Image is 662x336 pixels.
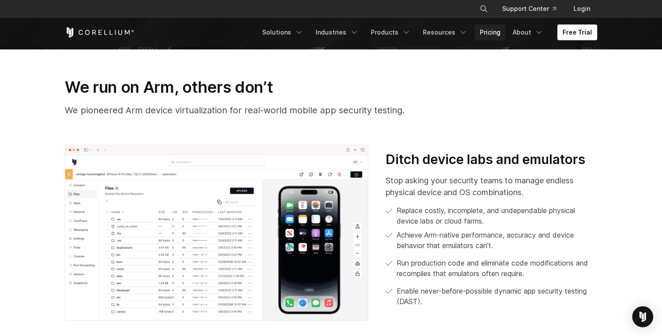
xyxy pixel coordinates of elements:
[65,145,368,321] img: Dynamic app security testing (DSAT); iOS pentest
[557,24,597,40] a: Free Trial
[386,151,597,168] h3: Ditch device labs and emulators
[495,1,563,17] a: Support Center
[257,24,597,40] div: Navigation Menu
[257,24,309,40] a: Solutions
[366,24,416,40] a: Products
[632,306,653,327] div: Open Intercom Messenger
[65,77,597,97] h3: We run on Arm, others don’t
[310,24,364,40] a: Industries
[418,24,473,40] a: Resources
[397,205,597,226] p: Replace costly, incomplete, and undependable physical device labs or cloud farms.
[65,27,134,38] a: Corellium Home
[469,1,597,17] div: Navigation Menu
[397,258,597,279] p: Run production code and eliminate code modifications and recompiles that emulators often require.
[507,24,549,40] a: About
[475,24,506,40] a: Pricing
[397,230,597,251] p: Achieve Arm-native performance, accuracy and device behavior that emulators can’t.
[65,104,597,117] p: We pioneered Arm device virtualization for real-world mobile app security testing.
[476,1,492,17] button: Search
[567,1,597,17] a: Login
[397,286,597,307] p: Enable never-before-possible dynamic app security testing (DAST).
[386,175,597,198] p: Stop asking your security teams to manage endless physical device and OS combinations.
